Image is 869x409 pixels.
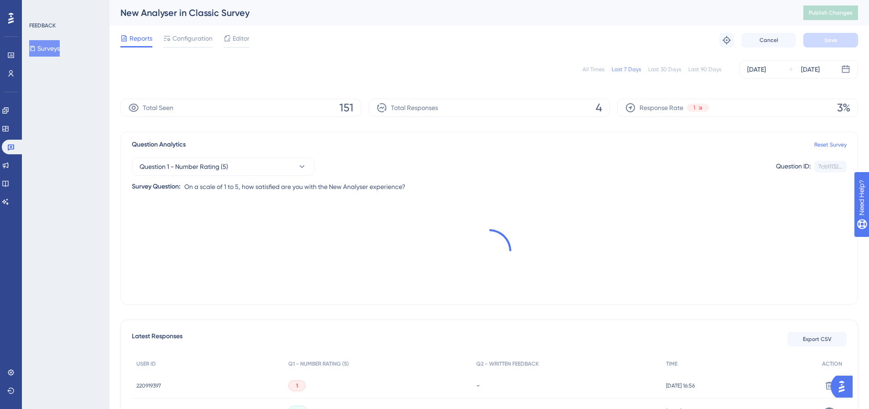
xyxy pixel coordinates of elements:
[143,102,173,113] span: Total Seen
[233,33,250,44] span: Editor
[132,139,186,150] span: Question Analytics
[741,33,796,47] button: Cancel
[29,22,56,29] div: FEEDBACK
[688,66,721,73] div: Last 90 Days
[640,102,683,113] span: Response Rate
[693,104,695,111] span: 1
[136,360,156,367] span: USER ID
[136,382,161,389] span: 220919397
[391,102,438,113] span: Total Responses
[776,161,811,173] div: Question ID:
[814,141,847,148] a: Reset Survey
[787,332,847,346] button: Export CSV
[801,64,820,75] div: [DATE]
[803,5,858,20] button: Publish Changes
[140,161,228,172] span: Question 1 - Number Rating (5)
[120,6,781,19] div: New Analyser in Classic Survey
[583,66,604,73] div: All Times
[803,336,832,343] span: Export CSV
[760,37,778,44] span: Cancel
[596,100,602,115] span: 4
[666,382,695,389] span: [DATE] 16:56
[831,373,858,400] iframe: UserGuiding AI Assistant Launcher
[648,66,681,73] div: Last 30 Days
[288,360,349,367] span: Q1 - NUMBER RATING (5)
[130,33,152,44] span: Reports
[476,381,657,390] div: -
[803,33,858,47] button: Save
[612,66,641,73] div: Last 7 Days
[132,157,314,176] button: Question 1 - Number Rating (5)
[747,64,766,75] div: [DATE]
[824,37,837,44] span: Save
[666,360,677,367] span: TIME
[132,331,182,347] span: Latest Responses
[132,181,181,192] div: Survey Question:
[29,40,60,57] button: Surveys
[476,360,539,367] span: Q2 - WRITTEN FEEDBACK
[809,9,853,16] span: Publish Changes
[818,163,843,170] div: 7cb11132...
[837,100,850,115] span: 3%
[172,33,213,44] span: Configuration
[296,382,298,389] span: 1
[184,181,406,192] span: On a scale of 1 to 5, how satisfied are you with the New Analyser experience?
[822,360,842,367] span: ACTION
[21,2,57,13] span: Need Help?
[339,100,354,115] span: 151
